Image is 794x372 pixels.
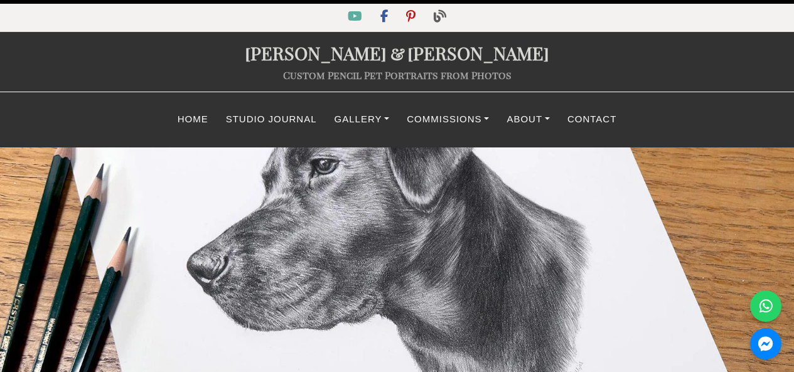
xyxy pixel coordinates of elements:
[326,107,399,132] a: Gallery
[426,12,454,23] a: Blog
[399,12,426,23] a: Pinterest
[373,12,399,23] a: Facebook
[498,107,559,132] a: About
[398,107,498,132] a: Commissions
[245,41,549,65] a: [PERSON_NAME]&[PERSON_NAME]
[750,328,781,359] a: Messenger
[169,107,217,132] a: Home
[387,41,407,65] span: &
[340,12,372,23] a: YouTube
[750,290,781,322] a: WhatsApp
[559,107,625,132] a: Contact
[283,68,512,82] a: Custom Pencil Pet Portraits from Photos
[217,107,326,132] a: Studio Journal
